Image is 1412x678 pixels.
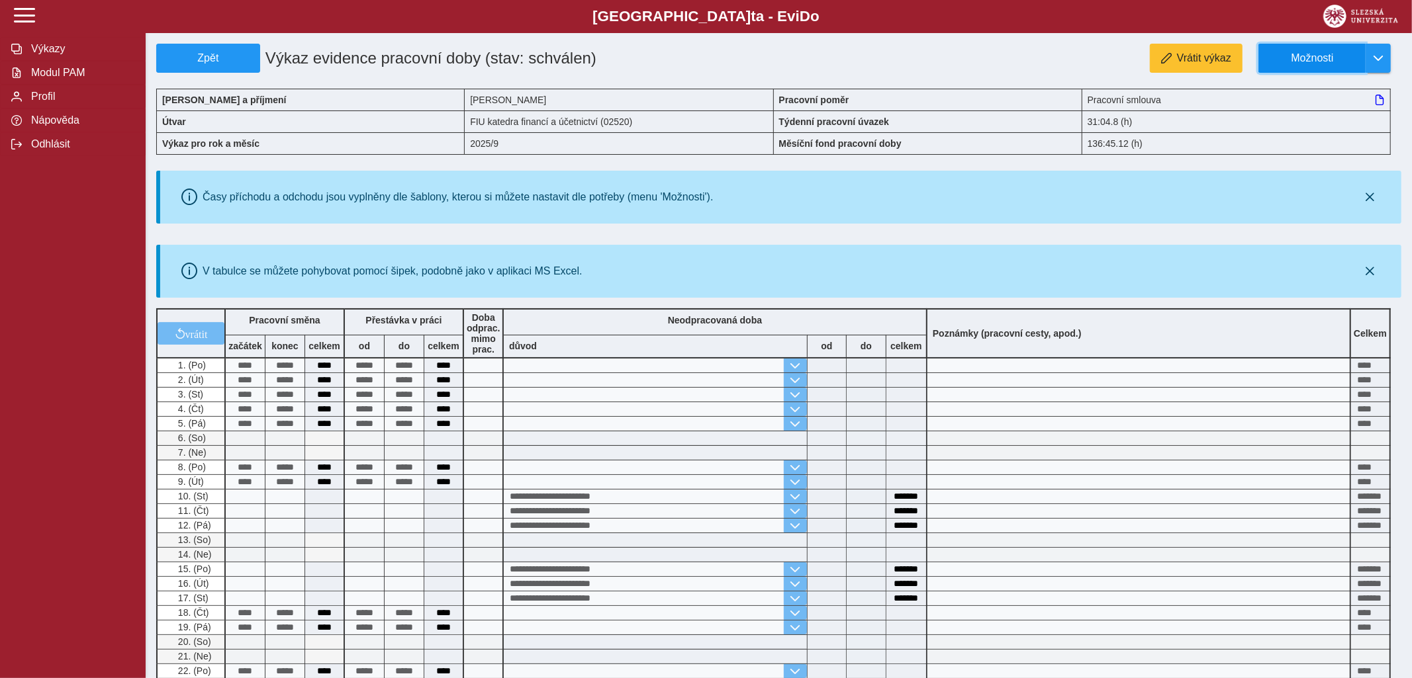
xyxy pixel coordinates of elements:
div: V tabulce se můžete pohybovat pomocí šipek, podobně jako v aplikaci MS Excel. [203,265,583,277]
span: 6. (So) [175,433,206,443]
div: 31:04.8 (h) [1082,110,1391,132]
span: Modul PAM [27,67,134,79]
span: 2. (Út) [175,374,204,385]
span: 9. (Út) [175,476,204,487]
span: t [751,8,755,24]
b: [PERSON_NAME] a příjmení [162,95,286,105]
div: FIU katedra financí a účetnictví (02520) [465,110,773,132]
b: Měsíční fond pracovní doby [779,138,902,149]
b: celkem [305,341,344,351]
img: logo_web_su.png [1323,5,1398,28]
span: 20. (So) [175,636,211,647]
span: Profil [27,91,134,103]
b: do [847,341,886,351]
b: celkem [886,341,926,351]
span: 22. (Po) [175,665,211,676]
b: Výkaz pro rok a měsíc [162,138,259,149]
span: 16. (Út) [175,578,209,589]
span: 17. (St) [175,593,209,603]
span: 10. (St) [175,491,209,501]
div: Pracovní smlouva [1082,89,1391,110]
span: 5. (Pá) [175,418,206,429]
b: Celkem [1354,328,1387,339]
b: od [345,341,384,351]
span: 7. (Ne) [175,447,207,458]
div: Časy příchodu a odchodu jsou vyplněny dle šablony, kterou si můžete nastavit dle potřeby (menu 'M... [203,191,714,203]
h1: Výkaz evidence pracovní doby (stav: schválen) [260,44,675,73]
span: Zpět [162,52,254,64]
div: [PERSON_NAME] [465,89,773,110]
b: Pracovní poměr [779,95,849,105]
span: vrátit [185,328,208,339]
span: Odhlásit [27,138,134,150]
button: vrátit [158,322,224,345]
span: 14. (Ne) [175,549,212,560]
span: 8. (Po) [175,462,206,472]
button: Zpět [156,44,260,73]
b: Pracovní směna [249,315,320,325]
span: o [810,8,820,24]
span: 3. (St) [175,389,203,400]
span: Možnosti [1270,52,1355,64]
span: D [800,8,810,24]
span: 19. (Pá) [175,622,211,632]
button: Vrátit výkaz [1150,44,1243,73]
b: od [808,341,846,351]
span: 13. (So) [175,534,211,545]
b: [GEOGRAPHIC_DATA] a - Evi [40,8,1372,25]
span: 12. (Pá) [175,520,211,530]
div: 136:45.12 (h) [1082,132,1391,155]
span: 21. (Ne) [175,651,212,661]
span: Vrátit výkaz [1177,52,1231,64]
b: začátek [226,341,265,351]
b: do [385,341,424,351]
span: 18. (Čt) [175,607,209,618]
div: 2025/9 [465,132,773,155]
span: Výkazy [27,43,134,55]
b: Doba odprac. mimo prac. [467,312,500,355]
b: důvod [509,341,537,351]
b: Poznámky (pracovní cesty, apod.) [927,328,1087,339]
b: celkem [424,341,463,351]
b: konec [265,341,305,351]
b: Útvar [162,116,186,127]
span: 15. (Po) [175,564,211,574]
b: Přestávka v práci [365,315,442,325]
b: Neodpracovaná doba [668,315,762,325]
span: 1. (Po) [175,360,206,370]
span: Nápověda [27,114,134,126]
button: Možnosti [1258,44,1366,73]
span: 4. (Čt) [175,403,204,414]
b: Týdenní pracovní úvazek [779,116,890,127]
span: 11. (Čt) [175,505,209,516]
